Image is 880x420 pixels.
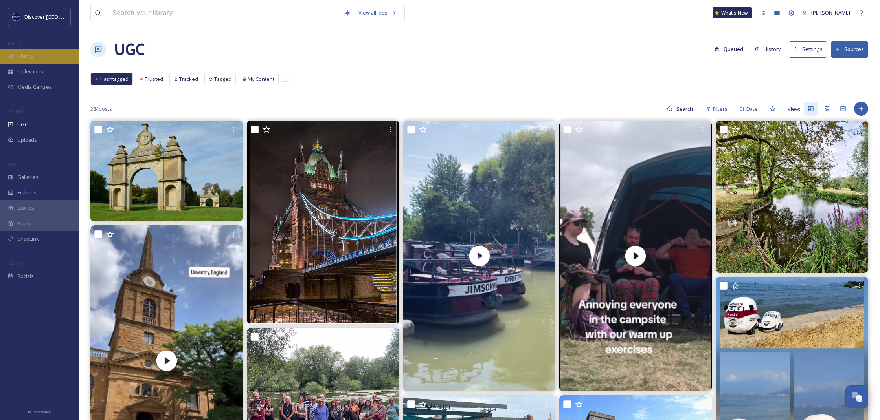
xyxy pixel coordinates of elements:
[248,75,274,83] span: My Content
[17,136,37,144] span: Uploads
[845,385,868,408] button: Open Chat
[831,41,868,57] button: Sources
[8,260,24,266] span: SOCIALS
[811,9,850,16] span: [PERSON_NAME]
[746,105,758,113] span: Date
[17,204,34,212] span: Stories
[90,105,112,113] span: 284 posts
[114,38,145,61] a: UGC
[17,272,34,280] span: Socials
[17,220,30,227] span: Maps
[403,121,556,391] img: thumbnail
[8,161,26,167] span: WIDGETS
[716,121,868,273] img: Happy Wednesday all, have a lovely day. #denford #northamptonshire #rivernene #countryside #captu...
[355,5,401,20] a: View all files
[17,121,28,128] span: UGC
[17,68,43,75] span: Collections
[24,13,96,20] span: Discover [GEOGRAPHIC_DATA]
[17,53,33,60] span: Library
[17,173,39,181] span: Galleries
[559,121,712,391] video: BRRRRRRRR! Ahhhhhhhh! Shout out to Ola (Justin's better half) for not only putting up with Justin...
[17,189,37,196] span: Embeds
[751,42,785,57] button: History
[711,42,751,57] a: Queued
[711,42,747,57] button: Queued
[214,75,231,83] span: Tagged
[100,75,129,83] span: Hashtagged
[789,41,827,57] button: Settings
[17,235,39,243] span: SnapLink
[559,121,712,391] img: thumbnail
[28,409,51,415] span: Privacy Policy
[789,41,831,57] a: Settings
[798,5,854,20] a: [PERSON_NAME]
[179,75,198,83] span: Tracked
[145,75,163,83] span: Trusted
[713,7,752,18] a: What's New
[672,101,698,117] input: Search
[90,121,243,221] img: Two giant arches lost in a field, going nowhere. Golden Retriever for scale. #Holdenby #Northampt...
[403,121,556,391] video: Even in uncertain times, there’s joy to be found in the sunshine and the company🌞 • • • #granduni...
[713,105,728,113] span: Filters
[751,42,789,57] a: History
[28,407,51,416] a: Privacy Policy
[788,105,800,113] span: View:
[13,13,20,21] img: Untitled%20design%20%282%29.png
[247,121,399,323] img: A contribution from John Grubb, ready for the weekend when Share Photography open the doors at Ch...
[8,40,22,46] span: MEDIA
[109,4,340,22] input: Search your library
[8,109,25,115] span: COLLECT
[17,83,52,91] span: Media Centres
